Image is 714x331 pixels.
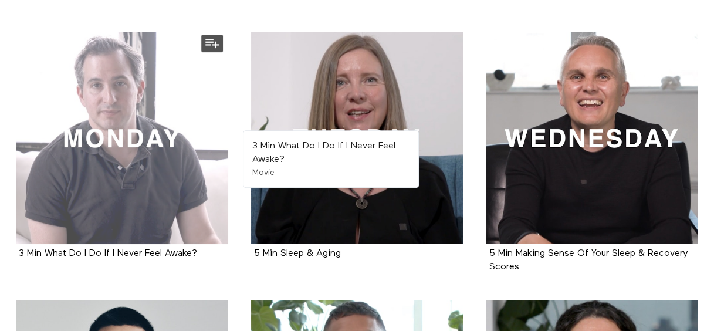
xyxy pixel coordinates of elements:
a: 3 Min What Do I Do If I Never Feel Awake? [19,249,197,258]
strong: 5 Min Making Sense Of Your Sleep & Recovery Scores [489,249,688,272]
strong: 5 Min Sleep & Aging [254,249,341,258]
span: Movie [252,168,275,177]
strong: 3 Min What Do I Do If I Never Feel Awake? [252,141,395,164]
strong: 3 Min What Do I Do If I Never Feel Awake? [19,249,197,258]
a: 3 Min What Do I Do If I Never Feel Awake? [16,32,228,244]
button: Add to my list [201,35,223,52]
a: 5 Min Sleep & Aging [251,32,463,244]
a: 5 Min Making Sense Of Your Sleep & Recovery Scores [489,249,688,271]
a: 5 Min Sleep & Aging [254,249,341,258]
a: 5 Min Making Sense Of Your Sleep & Recovery Scores [486,32,698,244]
